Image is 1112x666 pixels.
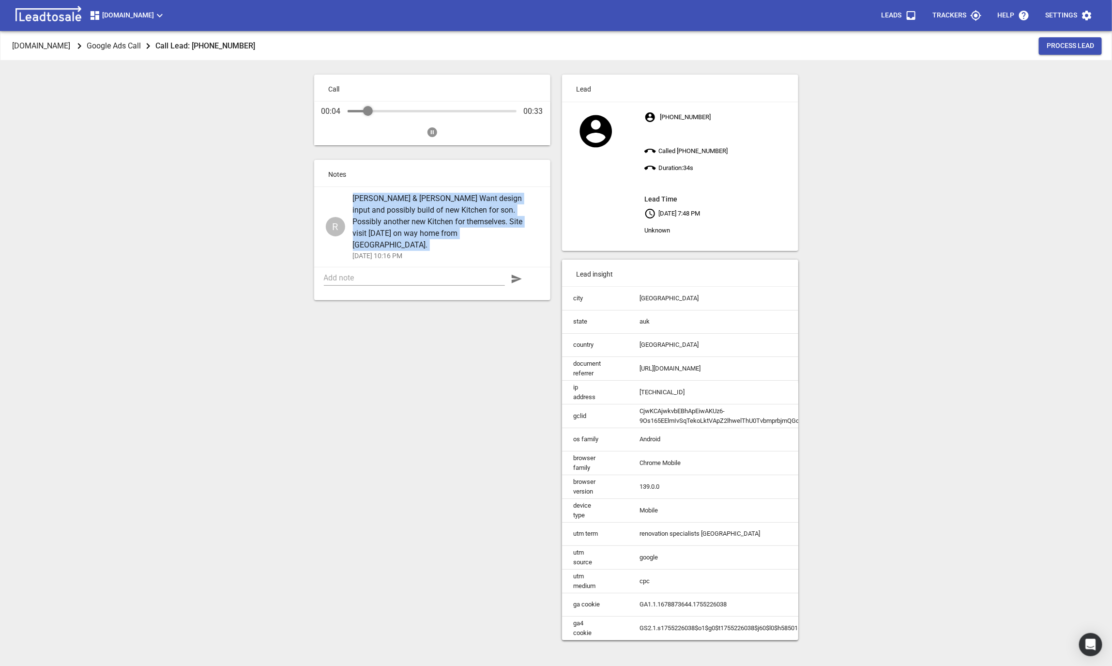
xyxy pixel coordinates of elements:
[562,310,628,333] td: state
[628,380,882,404] td: [TECHNICAL_ID]
[562,404,628,428] td: gclid
[314,102,550,145] div: Audio Player
[881,11,901,20] p: Leads
[1079,633,1102,656] div: Open Intercom Messenger
[628,522,882,545] td: renovation specialists [GEOGRAPHIC_DATA]
[628,569,882,593] td: cpc
[353,193,531,251] span: [PERSON_NAME] & [PERSON_NAME] Want design input and possibly build of new Kitchen for son. Possib...
[348,107,517,116] div: Audio Progress Control
[932,11,966,20] p: Trackers
[628,333,882,356] td: [GEOGRAPHIC_DATA]
[644,193,798,205] aside: Lead Time
[12,6,85,25] img: logo
[628,404,882,428] td: CjwKCAjwkvbEBhApEiwAKUz6-9Os165EElmIvSqTekoLktVApZ2lhwelThU0TvbmprbjmQGdK3ew0BoCEzUQAvD_BwE
[423,121,442,140] button: Pause
[155,39,255,52] aside: Call Lead: [PHONE_NUMBER]
[321,108,341,115] div: 00:04
[628,616,882,640] td: GS2.1.s1755226038$o1$g0$t1755226038$j60$l0$h585016195
[314,160,550,187] p: Notes
[326,217,345,236] div: Ross Dustin
[1047,41,1094,51] span: Process Lead
[628,475,882,498] td: 139.0.0
[562,287,628,310] td: city
[562,428,628,451] td: os family
[1045,11,1077,20] p: Settings
[562,333,628,356] td: country
[562,475,628,498] td: browser version
[628,310,882,333] td: auk
[89,10,166,21] span: [DOMAIN_NAME]
[628,498,882,522] td: Mobile
[628,545,882,569] td: google
[644,108,798,239] p: [PHONE_NUMBER] Called [PHONE_NUMBER] Duration: 34 s [DATE] 7:48 PM Unknown
[314,75,550,102] p: Call
[628,356,882,380] td: [URL][DOMAIN_NAME]
[628,451,882,475] td: Chrome Mobile
[12,40,70,51] p: [DOMAIN_NAME]
[562,498,628,522] td: device type
[562,451,628,475] td: browser family
[562,522,628,545] td: utm term
[85,6,169,25] button: [DOMAIN_NAME]
[628,287,882,310] td: [GEOGRAPHIC_DATA]
[1039,37,1102,55] button: Process Lead
[562,569,628,593] td: utm medium
[562,260,798,287] p: Lead insight
[87,40,141,51] p: Google Ads Call
[628,593,882,616] td: GA1.1.1678873644.1755226038
[562,593,628,616] td: ga cookie
[562,75,798,102] p: Lead
[562,545,628,569] td: utm source
[562,616,628,640] td: ga4 cookie
[644,208,656,219] svg: Your local time
[353,251,531,261] p: [DATE] 10:16 PM
[628,428,882,451] td: Android
[524,108,543,115] div: 00:33
[562,380,628,404] td: ip address
[997,11,1014,20] p: Help
[562,356,628,380] td: document referrer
